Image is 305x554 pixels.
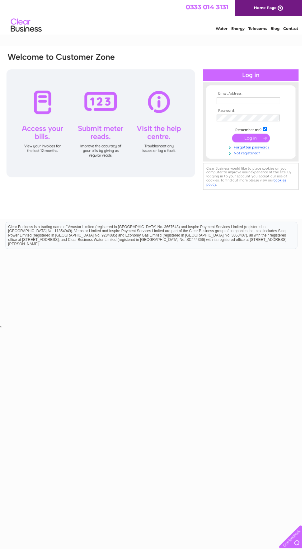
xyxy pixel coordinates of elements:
img: logo.png [11,16,42,35]
a: Water [218,26,230,31]
a: Not registered? [219,151,289,157]
td: Remember me? [217,127,289,134]
input: Submit [234,135,273,144]
a: Blog [273,26,282,31]
a: Forgotten password? [219,145,289,151]
a: Telecoms [251,26,270,31]
div: Clear Business would like to place cookies on your computer to improve your experience of the sit... [205,165,302,192]
th: Password: [217,110,289,114]
th: Email Address: [217,92,289,97]
div: Clear Business is a trading name of Verastar Limited (registered in [GEOGRAPHIC_DATA] No. 3667643... [6,3,300,30]
a: cookies policy [209,180,289,188]
a: Contact [286,26,301,31]
a: Energy [233,26,247,31]
a: 0333 014 3131 [188,3,231,11]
